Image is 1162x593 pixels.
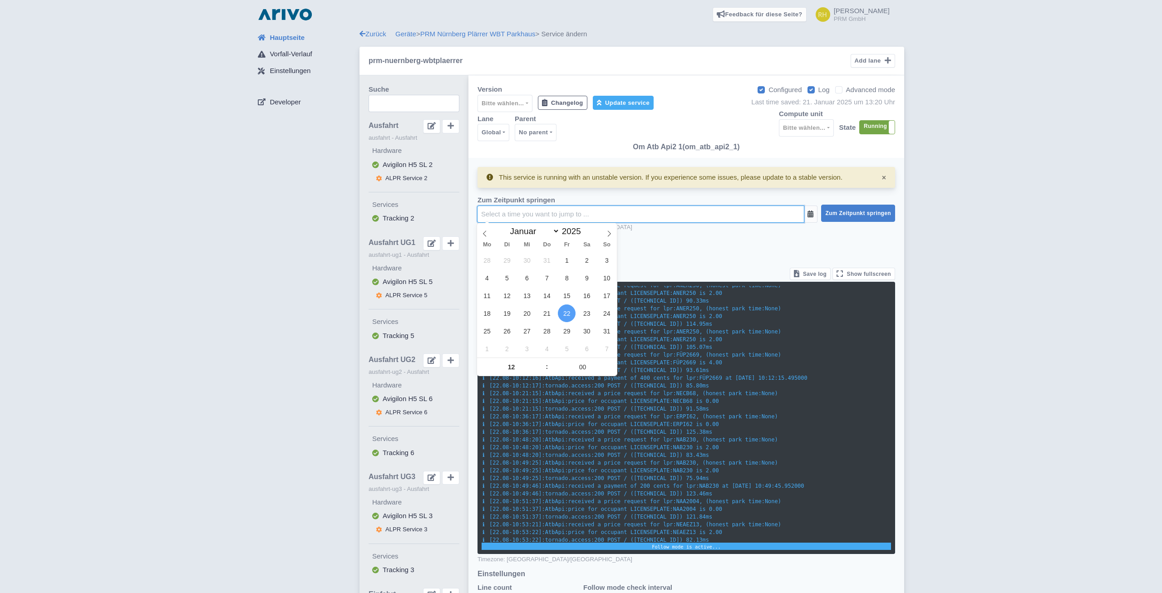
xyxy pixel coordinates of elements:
span: So [597,242,617,248]
label: State [839,123,856,133]
span: Mi [517,242,537,248]
div: RunningStopped [859,120,895,134]
a: Developer [251,93,359,111]
label: Services [372,200,459,210]
span: [22.08-10:12:16]: [483,375,545,381]
span: August 17, 2025 [598,287,615,304]
a: Feedback für diese Seite? [713,7,807,22]
span: Show fullscreen [847,271,891,277]
span: AtbApi:received a price request for lpr:NECB68, (honest park time:None) [545,390,778,397]
span: Avigilon H5 SL 3 [383,512,433,519]
button: Tracking 3 [369,563,459,577]
span: AtbApi:price for occupant LICENSEPLATE:ERPI62 is 0.00 [545,421,719,427]
span: tornado.access:200 POST / ([TECHNICAL_ID]) 93.61ms [545,367,709,373]
span: Avigilon H5 SL 2 [383,161,433,168]
span: August 21, 2025 [538,304,556,322]
span: AtbApi:received a price request for lpr:NAB230, (honest park time:None) [545,460,778,466]
span: September 6, 2025 [578,340,596,358]
span: Vorfall-Verlauf [270,49,312,59]
span: tornado.access:200 POST / ([TECHNICAL_ID]) 91.58ms [545,406,709,412]
span: August 27, 2025 [518,322,536,340]
h5: prm-nuernberg-wbtplaerrer [369,57,463,65]
span: tornado.access:200 POST / ([TECHNICAL_ID]) 75.94ms [545,475,709,481]
span: August 3, 2025 [598,251,615,269]
span: August 29, 2025 [558,322,576,340]
small: ausfahrt - Ausfahrt [369,133,459,142]
span: Developer [270,97,300,108]
small: Follow mode is active... [652,544,721,549]
span: Avigilon H5 SL 6 [383,395,433,402]
span: Tracking 2 [383,214,414,222]
button: Save log [790,268,831,280]
small: ausfahrt-ug3 - Ausfahrt [369,485,459,494]
button: ALPR Service 6 [369,406,459,419]
span: Mo [477,242,497,248]
span: AtbApi:price for occupant LICENSEPLATE:NAA2004 is 0.00 [545,506,722,512]
span: August 25, 2025 [478,322,496,340]
span: Zum Zeitpunkt springen [825,210,891,216]
span: August 7, 2025 [538,269,556,287]
span: August 20, 2025 [518,304,536,322]
span: AtbApi:price for occupant LICENSEPLATE:NECB68 is 0.00 [545,398,719,404]
span: Ausfahrt UG2 [369,356,415,364]
span: August 8, 2025 [558,269,576,287]
button: Tracking 5 [369,329,459,343]
span: September 5, 2025 [558,340,576,358]
span: AtbApi:received a payment of 400 cents for lpr:FÜP2669 at [DATE] 10:12:15.495000 [545,375,807,381]
span: August 23, 2025 [578,304,596,322]
span: [22.08-10:53:22]: [483,537,545,543]
span: August 22, 2025 [558,304,576,322]
span: September 3, 2025 [518,340,536,358]
span: Sa [577,242,597,248]
a: Geräte [395,30,416,38]
button: Avigilon H5 SL 6 [369,392,459,406]
span: August 4, 2025 [478,269,496,287]
span: Update service [605,99,650,106]
span: AtbApi:price for occupant LICENSEPLATE:ANER250 is 2.00 [545,313,722,319]
span: [22.08-10:21:15]: [483,398,545,404]
img: logo [256,7,314,22]
label: Hardware [372,497,459,508]
button: Tracking 2 [369,211,459,225]
span: Log [818,86,830,93]
label: Hardware [372,380,459,391]
button: Update service [593,96,654,110]
span: : [546,358,548,376]
small: Timezone: [GEOGRAPHIC_DATA]/[GEOGRAPHIC_DATA] [478,556,632,563]
div: Bitte wählen... [482,98,524,109]
span: [22.08-10:36:17]: [483,413,545,420]
input: Year [560,226,588,236]
span: August 12, 2025 [498,287,516,304]
span: AtbApi:received a price request for lpr:NAA2004, (honest park time:None) [545,498,781,505]
small: ausfahrt-ug2 - Ausfahrt [369,368,459,377]
span: tornado.access:200 POST / ([TECHNICAL_ID]) 83.43ms [545,452,709,458]
select: Month [506,226,559,236]
span: August 24, 2025 [598,304,615,322]
span: AtbApi:received a price request for lpr:NEAEZ13, (honest park time:None) [545,521,781,528]
span: August 28, 2025 [538,322,556,340]
span: [22.08-10:21:15]: [483,406,545,412]
span: [22.08-10:48:20]: [483,452,545,458]
span: Hauptseite [270,33,305,43]
span: [22.08-10:12:17]: [483,382,545,389]
span: [22.08-10:21:15]: [483,390,545,397]
span: Juli 30, 2025 [518,251,536,269]
input: Hour [477,358,546,376]
a: Zurück [359,30,386,38]
button: Changelog [538,96,587,110]
a: [PERSON_NAME] PRM GmbH [810,7,890,22]
input: Select a time you want to jump to ... [477,206,804,223]
span: [22.08-10:49:25]: [483,460,545,466]
label: Running [860,121,895,134]
span: Configured [768,86,802,93]
span: Ausfahrt UG1 [369,239,415,247]
button: Avigilon H5 SL 3 [369,509,459,523]
div: > > Service ändern [359,29,904,39]
label: Hardware [372,263,459,274]
span: [22.08-10:49:46]: [483,490,545,497]
span: August 30, 2025 [578,322,596,340]
span: Save log [803,271,827,277]
span: August 10, 2025 [598,269,615,287]
span: August 16, 2025 [578,287,596,304]
a: PRM Nürnberg Plärrer WBT Parkhaus [420,30,536,38]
